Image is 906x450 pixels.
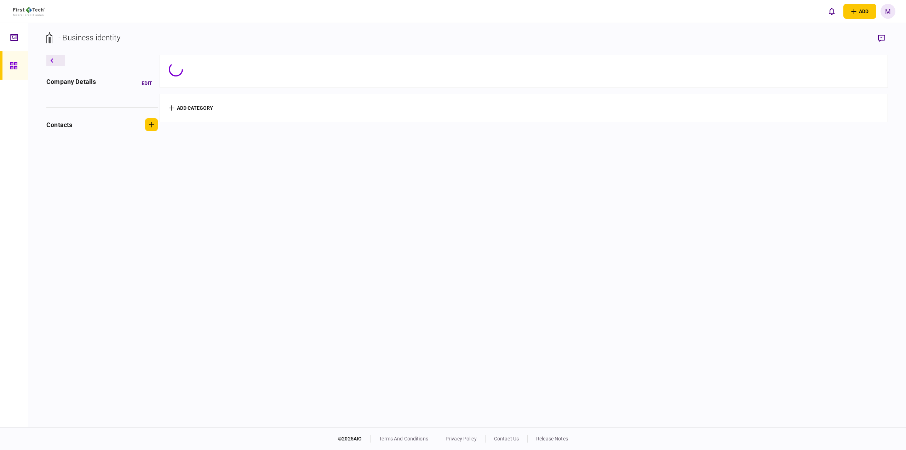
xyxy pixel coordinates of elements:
[881,4,895,19] button: M
[824,4,839,19] button: open notifications list
[46,77,96,90] div: company details
[169,105,213,111] button: add category
[58,32,120,44] div: - Business identity
[379,436,428,442] a: terms and conditions
[446,436,477,442] a: privacy policy
[494,436,519,442] a: contact us
[536,436,568,442] a: release notes
[13,7,45,16] img: client company logo
[843,4,876,19] button: open adding identity options
[46,120,72,130] div: contacts
[338,435,371,443] div: © 2025 AIO
[136,77,158,90] button: Edit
